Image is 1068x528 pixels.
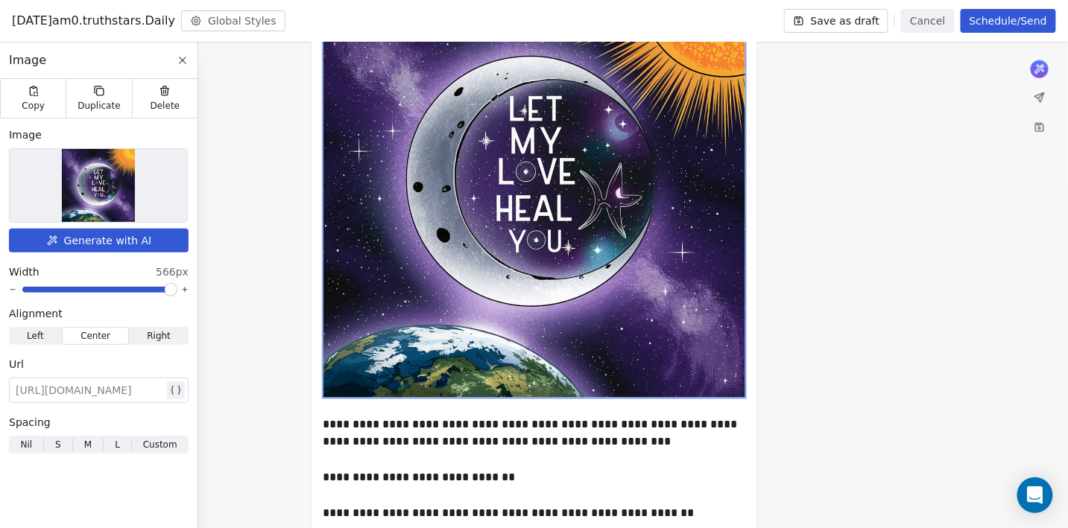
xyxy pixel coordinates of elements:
span: Left [27,329,44,343]
span: Custom [143,438,177,451]
span: Image [9,51,46,69]
span: Image [9,127,42,142]
img: Selected image [62,149,135,222]
span: L [115,438,120,451]
span: 566px [156,264,189,279]
span: S [55,438,61,451]
span: Spacing [9,415,51,430]
span: Url [9,357,24,372]
button: Cancel [901,9,954,33]
button: Schedule/Send [961,9,1056,33]
span: Right [147,329,171,343]
span: Nil [20,438,32,451]
span: Alignment [9,306,63,321]
button: Global Styles [181,10,285,31]
button: Generate with AI [9,229,189,252]
span: Duplicate [78,100,120,112]
span: Width [9,264,40,279]
span: M [84,438,92,451]
button: Save as draft [784,9,889,33]
span: Delete [151,100,180,112]
span: Copy [22,100,45,112]
span: [DATE]am0.truthstars.Daily [12,12,175,30]
div: Open Intercom Messenger [1017,477,1053,513]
